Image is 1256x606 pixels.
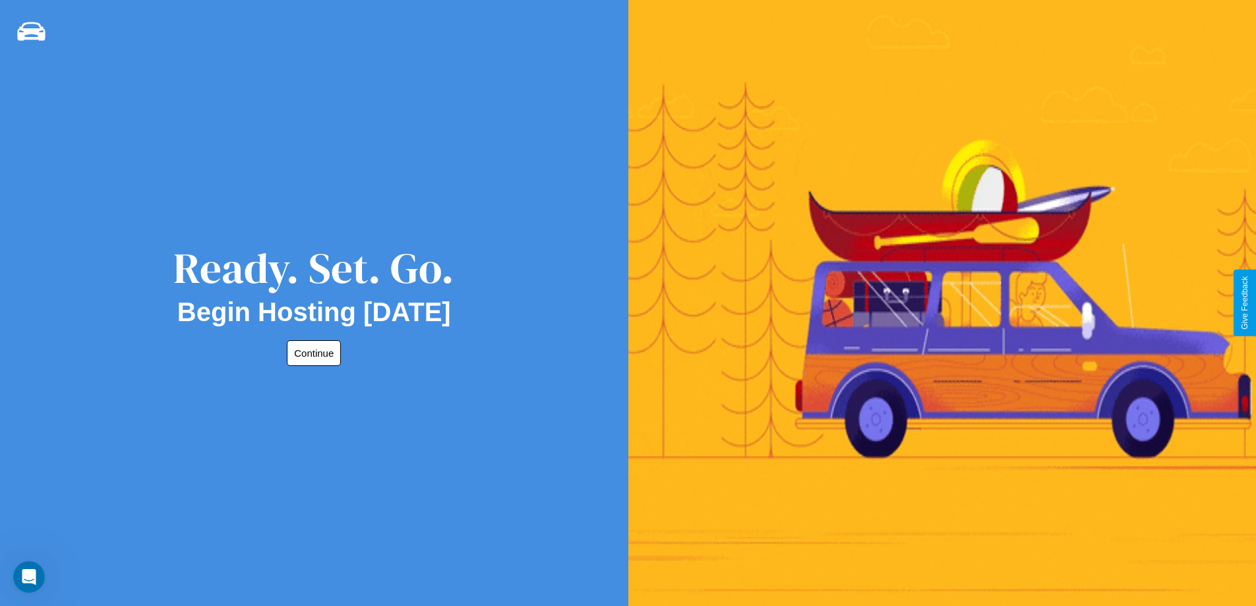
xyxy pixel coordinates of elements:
h2: Begin Hosting [DATE] [177,297,451,327]
iframe: Intercom live chat [13,561,45,593]
div: Ready. Set. Go. [173,239,454,297]
button: Continue [287,340,341,366]
div: Give Feedback [1240,276,1249,330]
